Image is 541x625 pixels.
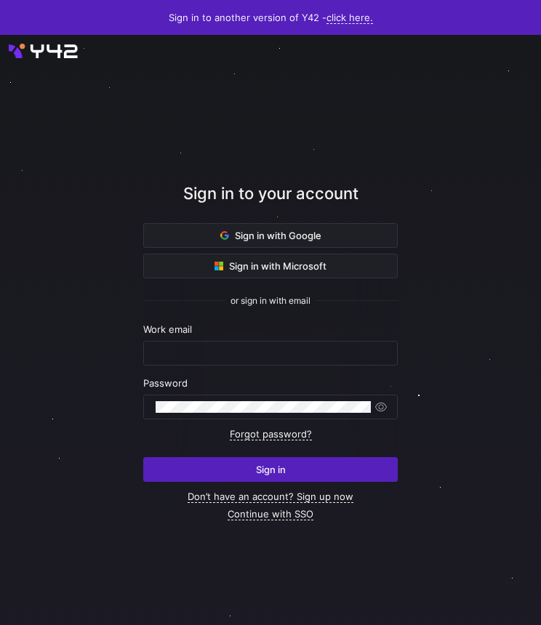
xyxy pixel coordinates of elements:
[143,457,398,482] button: Sign in
[143,377,188,389] span: Password
[326,12,373,24] a: click here.
[188,491,353,503] a: Don’t have an account? Sign up now
[143,323,192,335] span: Work email
[228,508,313,520] a: Continue with SSO
[231,296,310,306] span: or sign in with email
[143,254,398,278] button: Sign in with Microsoft
[230,428,312,440] a: Forgot password?
[143,223,398,248] button: Sign in with Google
[143,182,398,223] div: Sign in to your account
[220,230,321,241] span: Sign in with Google
[215,260,326,272] span: Sign in with Microsoft
[256,464,286,475] span: Sign in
